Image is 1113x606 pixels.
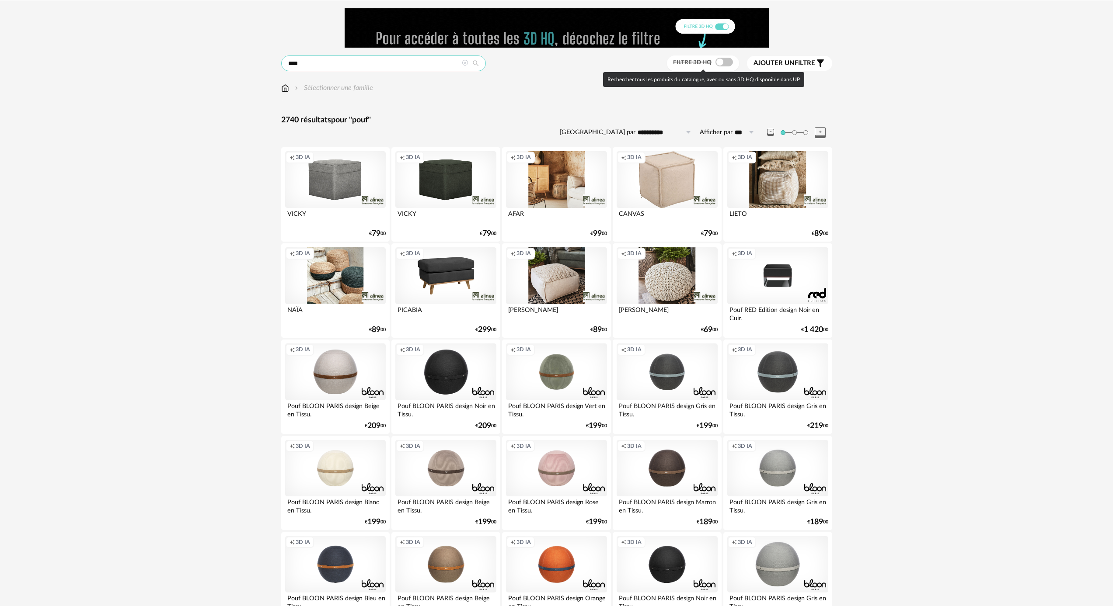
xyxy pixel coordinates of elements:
[506,400,607,418] div: Pouf BLOON PARIS design Vert en Tissu.
[738,346,752,353] span: 3D IA
[285,496,386,514] div: Pouf BLOON PARIS design Blanc en Tissu.
[281,147,390,242] a: Creation icon 3D IA VICKY €7900
[510,250,516,257] span: Creation icon
[516,539,531,546] span: 3D IA
[345,8,769,48] img: FILTRE%20HQ%20NEW_V1%20(4).gif
[613,243,721,338] a: Creation icon 3D IA [PERSON_NAME] €6900
[296,154,310,161] span: 3D IA
[506,496,607,514] div: Pouf BLOON PARIS design Rose en Tissu.
[754,59,815,68] span: filtre
[727,400,828,418] div: Pouf BLOON PARIS design Gris en Tissu.
[290,346,295,353] span: Creation icon
[516,443,531,450] span: 3D IA
[281,115,832,125] div: 2740 résultats
[593,327,602,333] span: 89
[613,147,721,242] a: Creation icon 3D IA CANVAS €7900
[502,243,611,338] a: Creation icon 3D IA [PERSON_NAME] €8900
[738,539,752,546] span: 3D IA
[367,519,380,525] span: 199
[516,346,531,353] span: 3D IA
[704,327,712,333] span: 69
[723,147,832,242] a: Creation icon 3D IA LIETO €8900
[290,154,295,161] span: Creation icon
[369,231,386,237] div: € 00
[627,443,642,450] span: 3D IA
[627,539,642,546] span: 3D IA
[617,496,717,514] div: Pouf BLOON PARIS design Marron en Tissu.
[627,154,642,161] span: 3D IA
[369,327,386,333] div: € 00
[475,327,496,333] div: € 00
[621,539,626,546] span: Creation icon
[807,519,828,525] div: € 00
[372,231,380,237] span: 79
[723,243,832,338] a: Creation icon 3D IA Pouf RED Edition design Noir en Cuir. €1 42000
[732,539,737,546] span: Creation icon
[621,443,626,450] span: Creation icon
[395,400,496,418] div: Pouf BLOON PARIS design Noir en Tissu.
[406,539,420,546] span: 3D IA
[400,539,405,546] span: Creation icon
[589,519,602,525] span: 199
[704,231,712,237] span: 79
[723,339,832,434] a: Creation icon 3D IA Pouf BLOON PARIS design Gris en Tissu. €21900
[400,443,405,450] span: Creation icon
[285,400,386,418] div: Pouf BLOON PARIS design Beige en Tissu.
[296,250,310,257] span: 3D IA
[391,147,500,242] a: Creation icon 3D IA VICKY €7900
[478,327,491,333] span: 299
[281,83,289,93] img: svg+xml;base64,PHN2ZyB3aWR0aD0iMTYiIGhlaWdodD0iMTciIHZpZXdCb3g9IjAgMCAxNiAxNyIgZmlsbD0ibm9uZSIgeG...
[296,346,310,353] span: 3D IA
[738,154,752,161] span: 3D IA
[296,539,310,546] span: 3D IA
[502,147,611,242] a: Creation icon 3D IA AFAR €9900
[732,154,737,161] span: Creation icon
[700,128,733,137] label: Afficher par
[727,496,828,514] div: Pouf BLOON PARIS design Gris en Tissu.
[732,346,737,353] span: Creation icon
[727,304,828,322] div: Pouf RED Edition design Noir en Cuir.
[586,519,607,525] div: € 00
[804,327,823,333] span: 1 420
[589,423,602,429] span: 199
[617,304,717,322] div: [PERSON_NAME]
[395,496,496,514] div: Pouf BLOON PARIS design Beige en Tissu.
[812,231,828,237] div: € 00
[754,60,795,66] span: Ajouter un
[814,231,823,237] span: 89
[281,436,390,530] a: Creation icon 3D IA Pouf BLOON PARIS design Blanc en Tissu. €19900
[365,519,386,525] div: € 00
[480,231,496,237] div: € 00
[621,154,626,161] span: Creation icon
[810,423,823,429] span: 219
[613,339,721,434] a: Creation icon 3D IA Pouf BLOON PARIS design Gris en Tissu. €19900
[510,346,516,353] span: Creation icon
[285,304,386,322] div: NAÏA
[290,250,295,257] span: Creation icon
[510,539,516,546] span: Creation icon
[699,423,712,429] span: 199
[406,154,420,161] span: 3D IA
[627,346,642,353] span: 3D IA
[502,436,611,530] a: Creation icon 3D IA Pouf BLOON PARIS design Rose en Tissu. €19900
[738,250,752,257] span: 3D IA
[621,346,626,353] span: Creation icon
[621,250,626,257] span: Creation icon
[510,443,516,450] span: Creation icon
[815,58,826,69] span: Filter icon
[293,83,300,93] img: svg+xml;base64,PHN2ZyB3aWR0aD0iMTYiIGhlaWdodD0iMTYiIHZpZXdCb3g9IjAgMCAxNiAxNiIgZmlsbD0ibm9uZSIgeG...
[560,128,635,137] label: [GEOGRAPHIC_DATA] par
[516,154,531,161] span: 3D IA
[367,423,380,429] span: 209
[627,250,642,257] span: 3D IA
[478,519,491,525] span: 199
[593,231,602,237] span: 99
[406,346,420,353] span: 3D IA
[590,231,607,237] div: € 00
[400,154,405,161] span: Creation icon
[506,208,607,225] div: AFAR
[697,519,718,525] div: € 00
[801,327,828,333] div: € 00
[723,436,832,530] a: Creation icon 3D IA Pouf BLOON PARIS design Gris en Tissu. €18900
[406,250,420,257] span: 3D IA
